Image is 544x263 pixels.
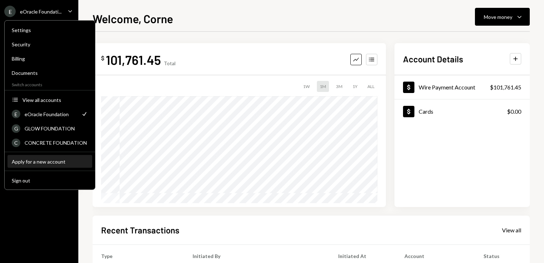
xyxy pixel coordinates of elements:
[7,38,92,51] a: Security
[7,94,92,107] button: View all accounts
[12,158,88,164] div: Apply for a new account
[394,75,530,99] a: Wire Payment Account$101,761.45
[490,83,521,92] div: $101,761.45
[350,81,360,92] div: 1Y
[365,81,377,92] div: ALL
[25,140,88,146] div: CONCRETE FOUNDATION
[5,81,95,87] div: Switch accounts
[333,81,345,92] div: 3M
[25,111,77,117] div: eOracle Foundation
[300,81,313,92] div: 1W
[419,84,475,91] div: Wire Payment Account
[106,52,161,68] div: 101,761.45
[394,99,530,123] a: Cards$0.00
[12,56,88,62] div: Billing
[4,6,16,17] div: E
[12,124,20,133] div: G
[7,52,92,65] a: Billing
[7,136,92,149] a: CCONCRETE FOUNDATION
[484,13,512,21] div: Move money
[164,60,176,66] div: Total
[12,41,88,47] div: Security
[403,53,463,65] h2: Account Details
[101,224,179,236] h2: Recent Transactions
[507,107,521,116] div: $0.00
[475,8,530,26] button: Move money
[12,177,88,183] div: Sign out
[317,81,329,92] div: 1M
[20,9,62,15] div: eOracle Foundati...
[7,122,92,135] a: GGLOW FOUNDATION
[12,70,88,76] div: Documents
[93,11,173,26] h1: Welcome, Corne
[101,55,104,62] div: $
[7,66,92,79] a: Documents
[25,125,88,131] div: GLOW FOUNDATION
[12,138,20,147] div: C
[12,27,88,33] div: Settings
[7,174,92,187] button: Sign out
[22,97,88,103] div: View all accounts
[7,155,92,168] button: Apply for a new account
[502,226,521,234] a: View all
[7,24,92,36] a: Settings
[419,108,433,115] div: Cards
[12,110,20,118] div: E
